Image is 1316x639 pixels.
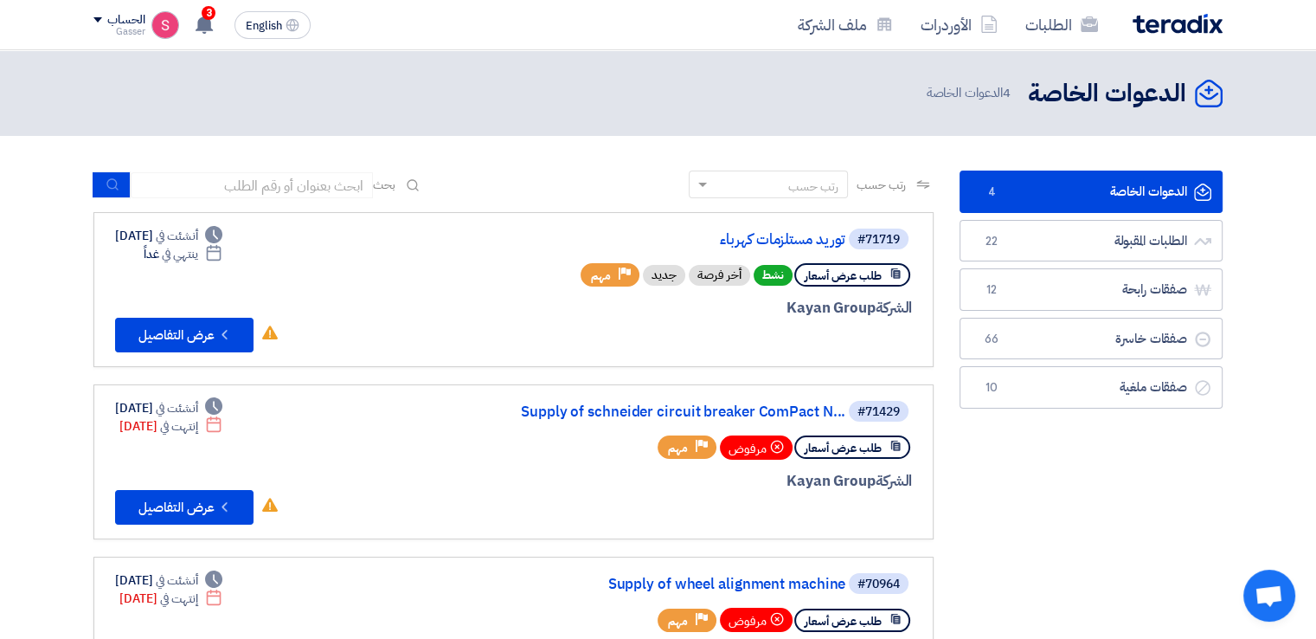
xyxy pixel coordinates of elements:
[857,406,900,418] div: #71429
[960,366,1223,409] a: صفقات ملغية10
[805,268,882,284] span: طلب عرض أسعار
[499,577,845,592] a: Supply of wheel alignment machine
[876,470,913,492] span: الشركة
[754,265,793,286] span: نشط
[981,281,1002,299] span: 12
[720,608,793,632] div: مرفوض
[496,470,912,493] div: Kayan Group
[784,4,907,45] a: ملف الشركة
[93,27,144,36] div: Gasser
[981,233,1002,250] span: 22
[144,245,222,263] div: غداً
[1243,570,1295,622] div: Open chat
[1011,4,1112,45] a: الطلبات
[1003,83,1011,102] span: 4
[119,590,222,608] div: [DATE]
[805,613,882,629] span: طلب عرض أسعار
[907,4,1011,45] a: الأوردرات
[162,245,197,263] span: ينتهي في
[643,265,685,286] div: جديد
[981,379,1002,397] span: 10
[788,177,838,196] div: رتب حسب
[805,440,882,456] span: طلب عرض أسعار
[156,399,197,417] span: أنشئت في
[689,265,750,286] div: أخر فرصة
[499,404,845,420] a: Supply of schneider circuit breaker ComPact N...
[160,590,197,608] span: إنتهت في
[115,571,222,590] div: [DATE]
[119,417,222,436] div: [DATE]
[496,297,912,319] div: Kayan Group
[156,571,197,590] span: أنشئت في
[668,613,688,629] span: مهم
[960,268,1223,311] a: صفقات رابحة12
[115,399,222,417] div: [DATE]
[960,318,1223,360] a: صفقات خاسرة66
[1133,14,1223,34] img: Teradix logo
[960,171,1223,213] a: الدعوات الخاصة4
[857,234,900,246] div: #71719
[151,11,179,39] img: unnamed_1748516558010.png
[876,297,913,319] span: الشركة
[234,11,311,39] button: English
[668,440,688,456] span: مهم
[857,176,906,194] span: رتب حسب
[107,13,144,28] div: الحساب
[115,318,254,352] button: عرض التفاصيل
[960,220,1223,262] a: الطلبات المقبولة22
[131,172,373,198] input: ابحث بعنوان أو رقم الطلب
[202,6,215,20] span: 3
[1028,77,1186,111] h2: الدعوات الخاصة
[156,227,197,245] span: أنشئت في
[246,20,282,32] span: English
[720,436,793,460] div: مرفوض
[981,331,1002,348] span: 66
[373,176,395,194] span: بحث
[115,227,222,245] div: [DATE]
[591,268,611,284] span: مهم
[857,578,900,591] div: #70964
[115,490,254,525] button: عرض التفاصيل
[981,184,1002,201] span: 4
[160,417,197,436] span: إنتهت في
[499,232,845,248] a: توريد مستلزمات كهرباء
[926,83,1014,103] span: الدعوات الخاصة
